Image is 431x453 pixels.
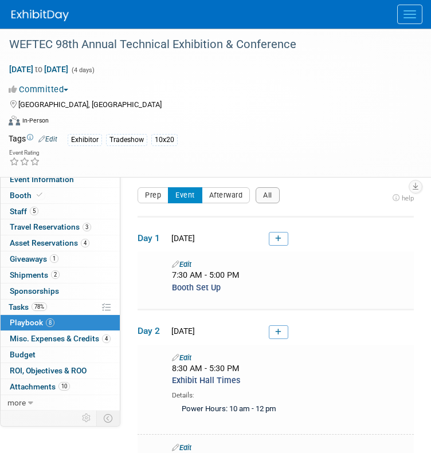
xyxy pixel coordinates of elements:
td: Tags [9,133,57,146]
span: ROI, Objectives & ROO [10,366,87,375]
button: Menu [397,5,422,24]
button: Committed [9,84,73,96]
span: 7:30 AM - 5:00 PM [172,270,240,280]
span: 4 [81,239,89,247]
a: Edit [172,353,191,362]
td: Personalize Event Tab Strip [77,411,97,426]
span: [DATE] [DATE] [9,64,69,74]
div: 10x20 [151,134,178,146]
a: Tasks78% [1,300,120,315]
span: Attachments [10,382,70,391]
span: Day 2 [138,325,166,337]
div: Event Rating [9,150,40,156]
a: more [1,395,120,411]
span: 8 [46,318,54,327]
span: Travel Reservations [10,222,91,231]
span: Staff [10,207,38,216]
div: Power Hours: 10 am - 12 pm [172,400,408,419]
i: Booth reservation complete [37,192,42,198]
span: Exhibit Hall Times [172,376,240,385]
a: Giveaways1 [1,251,120,267]
span: Event Information [10,175,74,184]
a: ROI, Objectives & ROO [1,363,120,379]
span: Tasks [9,302,47,312]
div: Tradeshow [106,134,147,146]
img: ExhibitDay [11,10,69,21]
span: Booth Set Up [172,283,221,293]
div: In-Person [22,116,49,125]
span: Misc. Expenses & Credits [10,334,111,343]
span: 3 [83,223,91,231]
span: [DATE] [168,234,195,243]
span: Booth [10,191,45,200]
div: Details: [172,387,408,400]
span: Asset Reservations [10,238,89,247]
span: Playbook [10,318,54,327]
img: Format-Inperson.png [9,116,20,125]
a: Travel Reservations3 [1,219,120,235]
span: 10 [58,382,70,391]
div: Event Format [9,114,408,131]
div: Exhibitor [68,134,102,146]
span: 5 [30,207,38,215]
a: Shipments2 [1,267,120,283]
button: Event [168,187,202,203]
span: [GEOGRAPHIC_DATA], [GEOGRAPHIC_DATA] [18,100,162,109]
a: Budget [1,347,120,363]
a: Edit [38,135,57,143]
span: Shipments [10,270,60,279]
button: Afterward [202,187,250,203]
span: Day 1 [138,232,166,245]
span: 1 [50,254,58,263]
a: Edit [172,443,191,452]
span: Budget [10,350,36,359]
span: 2 [51,270,60,279]
a: Misc. Expenses & Credits4 [1,331,120,346]
td: Toggle Event Tabs [97,411,120,426]
a: Edit [172,260,191,269]
button: Prep [138,187,169,203]
span: (4 days) [70,66,95,74]
a: Sponsorships [1,283,120,299]
span: [DATE] [168,326,195,336]
span: Giveaways [10,254,58,263]
button: All [256,187,280,203]
a: Asset Reservations4 [1,235,120,251]
a: Staff5 [1,204,120,219]
a: Attachments10 [1,379,120,395]
span: Sponsorships [10,286,59,296]
span: help [402,194,414,202]
a: Event Information [1,172,120,187]
div: WEFTEC 98th Annual Technical Exhibition & Conference [5,34,408,55]
span: 4 [102,334,111,343]
a: Playbook8 [1,315,120,330]
a: Booth [1,188,120,203]
span: 78% [32,302,47,311]
span: to [33,65,44,74]
span: 8:30 AM - 5:30 PM [172,364,240,373]
span: more [7,398,26,407]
